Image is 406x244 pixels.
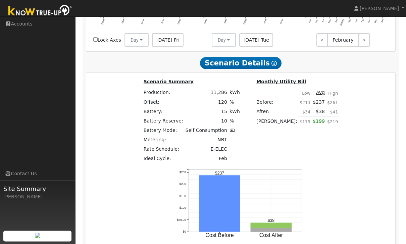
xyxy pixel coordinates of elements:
[354,19,358,24] text: Sep
[5,4,75,19] img: Know True-Up
[312,98,326,107] td: $237
[347,19,351,24] text: Aug
[228,98,241,107] td: %
[223,19,227,25] text: 6AM
[298,107,311,117] td: $34
[152,34,184,47] span: [DATE] Fri
[374,19,377,24] text: Dec
[179,183,186,186] text: $200
[250,229,292,232] rect: onclick=""
[326,107,339,117] td: $41
[93,37,121,44] label: Lock Axes
[308,19,312,23] text: Feb
[228,107,241,116] td: kWh
[200,57,281,69] span: Scenario Details
[228,116,241,126] td: %
[142,136,184,145] td: Metering:
[93,38,98,42] input: Lock Axes
[367,19,371,24] text: Nov
[177,19,181,26] text: 11PM
[124,34,149,47] button: Day
[239,34,273,47] span: [DATE] Tue
[259,233,283,239] text: Cost After
[3,193,72,200] div: [PERSON_NAME]
[203,19,207,26] text: 12AM
[177,218,186,222] text: $50.00
[361,19,364,23] text: Oct
[316,34,327,47] a: <
[184,107,228,116] td: 15
[263,19,267,25] text: 6PM
[321,19,325,23] text: Apr
[255,98,299,107] td: Before:
[298,98,311,107] td: $213
[312,117,326,130] td: $199
[199,176,240,232] rect: onclick=""
[360,6,399,11] span: [PERSON_NAME]
[184,126,228,136] td: Self Consumption
[340,19,345,27] text: [DATE]
[316,90,325,95] u: Avg
[267,218,274,223] text: $38
[219,156,227,161] span: Feb
[142,154,184,164] td: Ideal Cycle:
[298,117,311,130] td: $179
[142,88,184,98] td: Production:
[326,117,339,130] td: $219
[380,19,384,23] text: Jan
[35,233,40,238] img: retrieve
[142,145,184,154] td: Rate Schedule:
[101,19,105,26] text: 12AM
[142,98,184,107] td: Offset:
[179,207,186,210] text: $100
[3,184,72,193] span: Site Summary
[140,19,145,26] text: 12PM
[184,145,228,154] td: E-ELEC
[271,61,277,66] i: Show Help
[255,117,299,130] td: [PERSON_NAME]:
[205,233,234,239] text: Cost Before
[335,19,338,23] text: Jun
[184,98,228,107] td: 120
[121,19,125,25] text: 6AM
[142,116,184,126] td: Battery Reserve:
[184,116,228,126] td: 10
[314,19,318,24] text: Mar
[243,19,247,26] text: 12PM
[312,107,326,117] td: $38
[142,126,184,136] td: Battery Mode:
[279,19,284,26] text: 11PM
[302,91,310,96] u: Low
[327,19,332,24] text: May
[255,107,299,117] td: After:
[144,79,194,85] u: Scenario Summary
[179,171,186,174] text: $250
[228,88,241,98] td: kWh
[327,34,359,47] span: February
[215,171,224,176] text: $237
[142,107,184,116] td: Battery:
[328,91,338,96] u: High
[184,88,228,98] td: 11,286
[184,136,228,145] td: NBT
[98,15,100,18] text: -5
[326,98,339,107] td: $261
[212,34,236,47] button: Day
[179,195,186,198] text: $150
[359,34,370,47] a: >
[161,19,165,25] text: 6PM
[183,231,186,234] text: $0
[250,223,292,229] rect: onclick=""
[256,79,306,85] u: Monthly Utility Bill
